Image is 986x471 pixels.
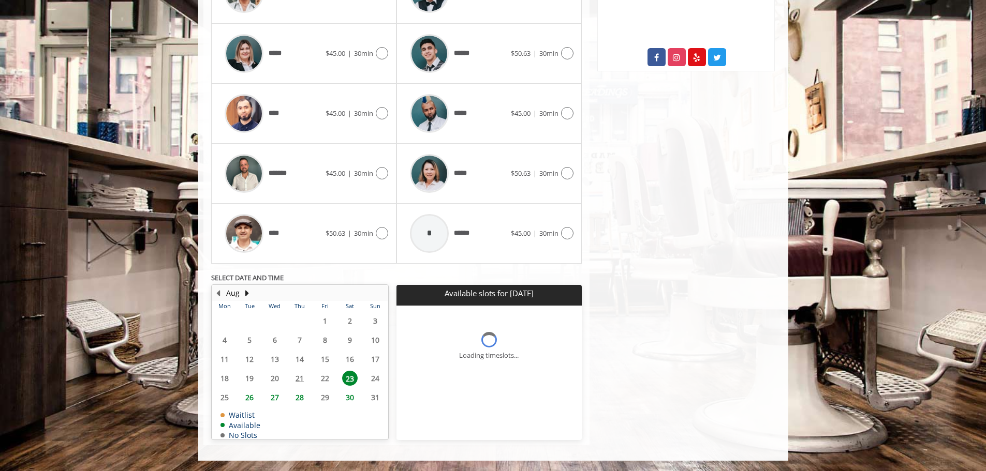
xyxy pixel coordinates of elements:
span: | [533,49,537,58]
span: | [533,229,537,238]
span: $45.00 [511,109,531,118]
span: | [533,169,537,178]
span: $45.00 [511,229,531,238]
span: 30min [539,169,558,178]
td: Waitlist [220,411,260,419]
b: SELECT DATE AND TIME [211,273,284,282]
span: $45.00 [326,169,345,178]
th: Thu [287,301,312,311]
th: Mon [212,301,237,311]
span: 30min [354,229,373,238]
span: | [348,229,351,238]
span: 30min [354,169,373,178]
th: Sat [337,301,362,311]
td: Select day23 [337,369,362,388]
td: Select day27 [262,388,287,407]
span: 30 [342,390,358,405]
span: 23 [342,371,358,386]
td: Select day28 [287,388,312,407]
th: Tue [237,301,262,311]
span: 26 [242,390,257,405]
td: No Slots [220,431,260,439]
span: $50.63 [326,229,345,238]
span: 30min [539,229,558,238]
span: 30min [539,49,558,58]
span: | [348,169,351,178]
td: Available [220,421,260,429]
button: Aug [226,287,240,299]
th: Sun [362,301,388,311]
div: Loading timeslots... [459,350,519,361]
span: | [348,49,351,58]
span: 28 [292,390,307,405]
span: 30min [354,49,373,58]
span: 27 [267,390,283,405]
span: $50.63 [511,169,531,178]
td: Select day26 [237,388,262,407]
span: $50.63 [511,49,531,58]
span: $45.00 [326,49,345,58]
span: | [533,109,537,118]
th: Wed [262,301,287,311]
p: Available slots for [DATE] [401,289,578,298]
span: 30min [354,109,373,118]
button: Previous Month [214,287,223,299]
span: 30min [539,109,558,118]
span: $45.00 [326,109,345,118]
span: | [348,109,351,118]
td: Select day30 [337,388,362,407]
th: Fri [312,301,337,311]
button: Next Month [243,287,252,299]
